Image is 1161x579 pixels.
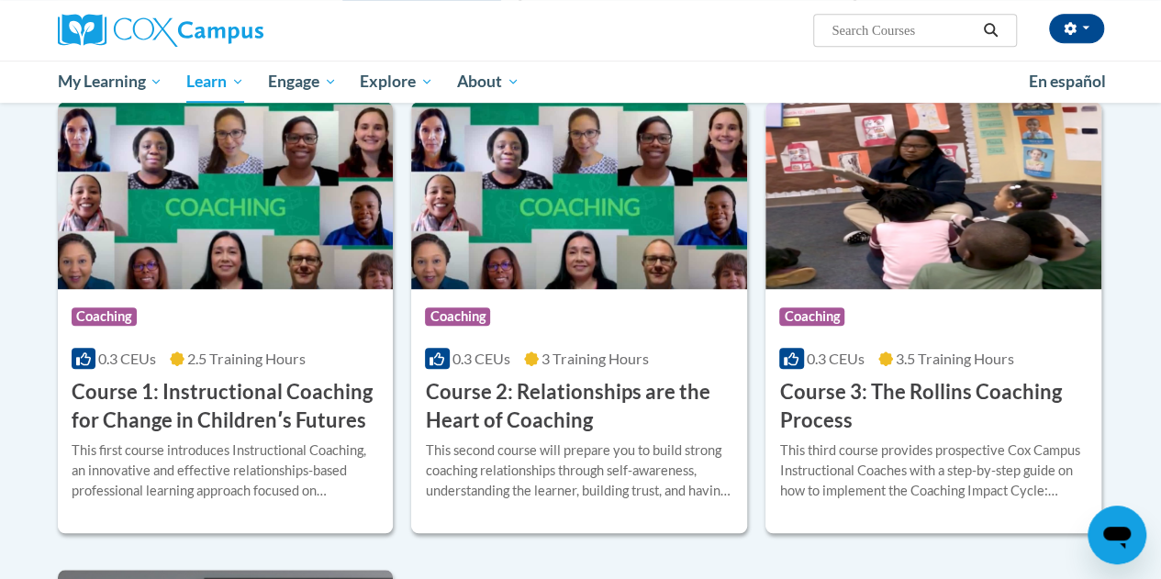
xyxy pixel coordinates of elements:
img: Course Logo [58,102,394,289]
span: About [457,71,519,93]
div: This third course provides prospective Cox Campus Instructional Coaches with a step-by-step guide... [779,440,1088,501]
h3: Course 1: Instructional Coaching for Change in Childrenʹs Futures [72,378,380,435]
span: En español [1029,72,1106,91]
span: 0.3 CEUs [452,350,510,367]
img: Course Logo [411,102,747,289]
span: Engage [268,71,337,93]
a: Engage [256,61,349,103]
div: This first course introduces Instructional Coaching, an innovative and effective relationships-ba... [72,440,380,501]
span: 2.5 Training Hours [187,350,306,367]
span: 3.5 Training Hours [896,350,1014,367]
span: 3 Training Hours [541,350,649,367]
a: My Learning [46,61,175,103]
span: Learn [186,71,244,93]
span: My Learning [57,71,162,93]
span: 0.3 CEUs [98,350,156,367]
img: Cox Campus [58,14,263,47]
a: Learn [174,61,256,103]
span: Coaching [425,307,490,326]
a: About [445,61,531,103]
a: Course LogoCoaching0.3 CEUs3 Training Hours Course 2: Relationships are the Heart of CoachingThis... [411,102,747,533]
div: This second course will prepare you to build strong coaching relationships through self-awareness... [425,440,733,501]
a: Course LogoCoaching0.3 CEUs3.5 Training Hours Course 3: The Rollins Coaching ProcessThis third co... [765,102,1101,533]
a: Course LogoCoaching0.3 CEUs2.5 Training Hours Course 1: Instructional Coaching for Change in Chil... [58,102,394,533]
button: Account Settings [1049,14,1104,43]
span: Coaching [779,307,844,326]
h3: Course 2: Relationships are the Heart of Coaching [425,378,733,435]
a: Cox Campus [58,14,388,47]
span: 0.3 CEUs [807,350,865,367]
a: Explore [348,61,445,103]
h3: Course 3: The Rollins Coaching Process [779,378,1088,435]
input: Search Courses [830,19,977,41]
span: Coaching [72,307,137,326]
button: Search [977,19,1004,41]
iframe: Button to launch messaging window [1088,506,1146,564]
a: En español [1017,62,1118,101]
span: Explore [360,71,433,93]
div: Main menu [44,61,1118,103]
img: Course Logo [765,102,1101,289]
